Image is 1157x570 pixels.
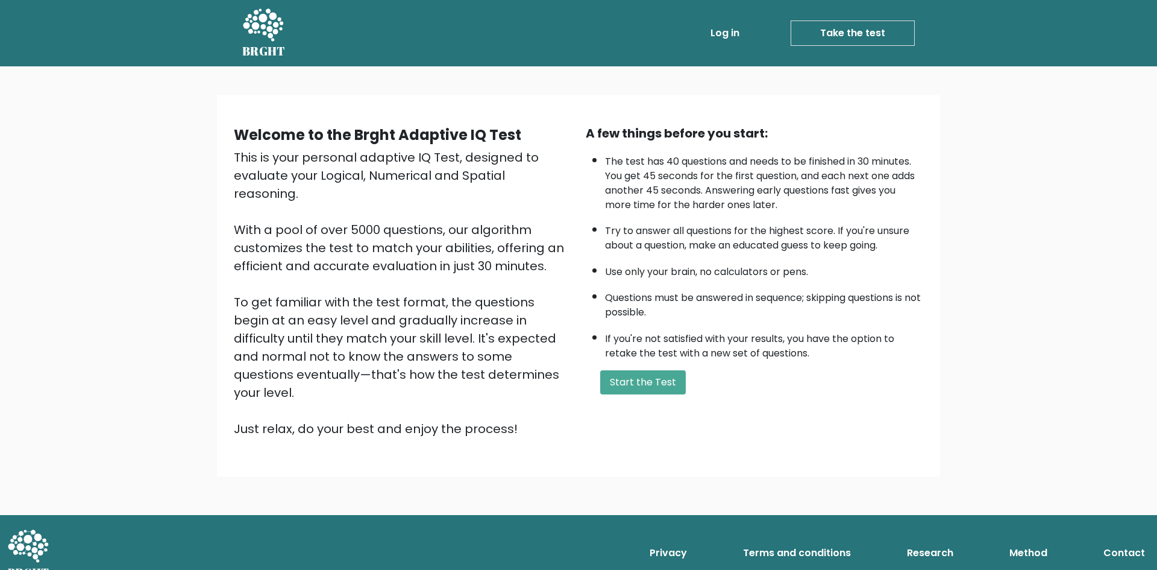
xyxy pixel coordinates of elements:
[600,370,686,394] button: Start the Test
[242,44,286,59] h5: BRGHT
[791,21,915,46] a: Take the test
[902,541,958,565] a: Research
[706,21,744,45] a: Log in
[1005,541,1052,565] a: Method
[1099,541,1150,565] a: Contact
[234,148,571,438] div: This is your personal adaptive IQ Test, designed to evaluate your Logical, Numerical and Spatial ...
[605,148,923,212] li: The test has 40 questions and needs to be finished in 30 minutes. You get 45 seconds for the firs...
[738,541,856,565] a: Terms and conditions
[605,326,923,361] li: If you're not satisfied with your results, you have the option to retake the test with a new set ...
[605,285,923,320] li: Questions must be answered in sequence; skipping questions is not possible.
[645,541,692,565] a: Privacy
[242,5,286,62] a: BRGHT
[605,218,923,253] li: Try to answer all questions for the highest score. If you're unsure about a question, make an edu...
[586,124,923,142] div: A few things before you start:
[605,259,923,279] li: Use only your brain, no calculators or pens.
[234,125,521,145] b: Welcome to the Brght Adaptive IQ Test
